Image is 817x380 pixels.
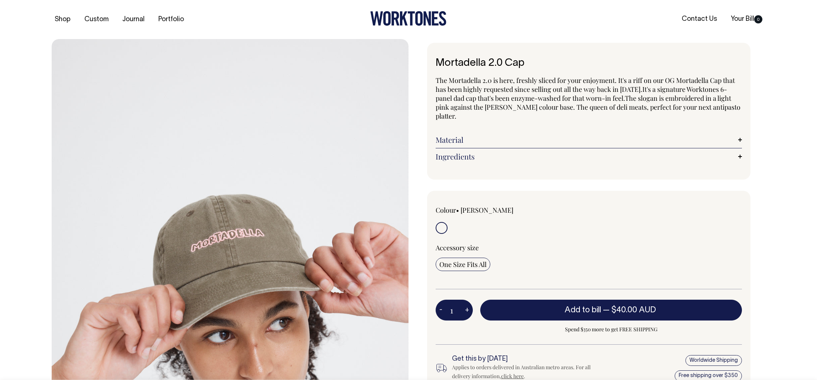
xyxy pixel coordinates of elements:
[461,206,513,215] label: [PERSON_NAME]
[436,58,742,69] h1: Mortadella 2.0 Cap
[436,85,731,112] span: It's a signature Worktones 6-panel dad cap that's been enzyme-washed for that worn-in feel. The s...
[436,135,742,144] a: Material
[119,13,148,26] a: Journal
[155,13,187,26] a: Portfolio
[461,303,473,318] button: +
[480,325,742,334] span: Spend $350 more to get FREE SHIPPING
[754,15,762,23] span: 0
[565,306,601,314] span: Add to bill
[603,306,658,314] span: —
[456,206,459,215] span: •
[436,152,742,161] a: Ingredients
[436,76,742,120] p: The Mortadella 2.0 is here, freshly sliced for your enjoyment. It's a riff on our OG Mortadella C...
[436,243,742,252] div: Accessory size
[81,13,112,26] a: Custom
[452,355,603,363] h6: Get this by [DATE]
[52,13,74,26] a: Shop
[679,13,720,25] a: Contact Us
[436,206,558,215] div: Colour
[436,258,490,271] input: One Size Fits All
[611,306,656,314] span: $40.00 AUD
[728,13,765,25] a: Your Bill0
[439,260,487,269] span: One Size Fits All
[436,303,446,318] button: -
[480,300,742,321] button: Add to bill —$40.00 AUD
[501,373,524,380] a: click here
